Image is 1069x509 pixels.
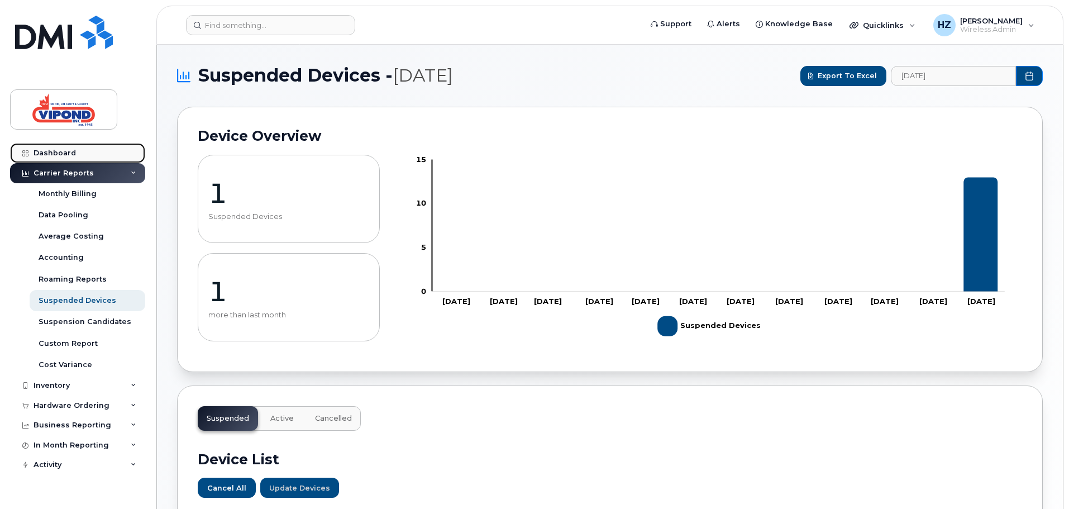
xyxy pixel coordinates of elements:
[208,177,369,210] p: 1
[198,127,1022,144] h2: Device Overview
[416,155,426,164] tspan: 15
[198,478,256,498] button: Cancel All
[393,65,453,86] span: [DATE]
[534,297,562,306] tspan: [DATE]
[315,414,352,423] span: Cancelled
[208,212,369,221] p: Suspended Devices
[632,297,660,306] tspan: [DATE]
[198,451,1022,468] h2: Device List
[1016,66,1043,86] button: Choose Date
[421,287,426,296] tspan: 0
[775,297,803,306] tspan: [DATE]
[585,297,613,306] tspan: [DATE]
[920,297,948,306] tspan: [DATE]
[968,297,996,306] tspan: [DATE]
[818,70,877,81] span: Export to Excel
[269,483,330,493] span: Update Devices
[270,414,294,423] span: Active
[198,65,453,87] span: Suspended Devices -
[416,198,426,207] tspan: 10
[824,297,852,306] tspan: [DATE]
[440,178,998,292] g: Suspended Devices
[260,478,339,498] button: Update Devices
[891,66,1016,86] input: archived_billing_data
[490,297,518,306] tspan: [DATE]
[416,155,1005,341] g: Chart
[658,312,761,341] g: Legend
[208,311,369,320] p: more than last month
[207,483,246,493] span: Cancel All
[680,297,708,306] tspan: [DATE]
[658,312,761,341] g: Suspended Devices
[727,297,755,306] tspan: [DATE]
[800,66,886,86] button: Export to Excel
[442,297,470,306] tspan: [DATE]
[421,242,426,251] tspan: 5
[208,275,369,308] p: 1
[871,297,899,306] tspan: [DATE]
